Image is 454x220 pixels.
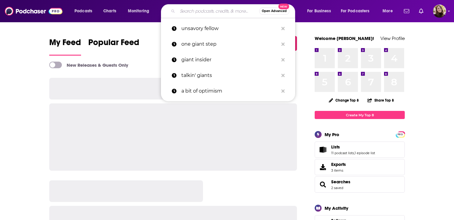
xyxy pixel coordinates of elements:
[315,111,405,119] a: Create My Top 8
[433,5,446,18] span: Logged in as katiefuchs
[433,5,446,18] img: User Profile
[317,145,329,154] a: Lists
[325,96,362,104] button: Change Top 8
[5,5,62,17] img: Podchaser - Follow, Share and Rate Podcasts
[325,132,339,137] div: My Pro
[128,7,149,15] span: Monitoring
[181,68,278,83] p: talkin' giants
[331,162,346,167] span: Exports
[378,6,400,16] button: open menu
[307,7,331,15] span: For Business
[397,132,404,137] span: PRO
[341,7,370,15] span: For Podcasters
[124,6,157,16] button: open menu
[181,36,278,52] p: one giant step
[325,205,348,211] div: My Activity
[433,5,446,18] button: Show profile menu
[103,7,116,15] span: Charts
[181,83,278,99] p: a bit of optimism
[161,36,295,52] a: one giant step
[70,6,100,16] button: open menu
[259,8,289,15] button: Open AdvancedNew
[161,68,295,83] a: talkin' giants
[181,21,278,36] p: unsavory fellow
[315,35,374,41] a: Welcome [PERSON_NAME]!
[331,168,346,173] span: 3 items
[317,180,329,189] a: Searches
[367,94,394,106] button: Share Top 8
[317,163,329,171] span: Exports
[303,6,338,16] button: open menu
[331,186,343,190] a: 2 saved
[397,132,404,136] a: PRO
[161,52,295,68] a: giant insider
[88,37,139,51] span: Popular Feed
[49,62,128,68] a: New Releases & Guests Only
[167,4,301,18] div: Search podcasts, credits, & more...
[49,37,81,51] span: My Feed
[383,7,393,15] span: More
[278,4,289,9] span: New
[161,21,295,36] a: unsavory fellow
[262,10,287,13] span: Open Advanced
[88,37,139,56] a: Popular Feed
[99,6,120,16] a: Charts
[181,52,278,68] p: giant insider
[315,159,405,175] a: Exports
[161,83,295,99] a: a bit of optimism
[331,151,354,155] a: 11 podcast lists
[74,7,92,15] span: Podcasts
[315,142,405,158] span: Lists
[416,6,426,16] a: Show notifications dropdown
[331,144,340,150] span: Lists
[315,176,405,193] span: Searches
[177,6,259,16] input: Search podcasts, credits, & more...
[49,37,81,56] a: My Feed
[331,144,375,150] a: Lists
[401,6,412,16] a: Show notifications dropdown
[337,6,378,16] button: open menu
[354,151,355,155] span: ,
[331,179,350,185] a: Searches
[355,151,375,155] a: 1 episode list
[380,35,405,41] a: View Profile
